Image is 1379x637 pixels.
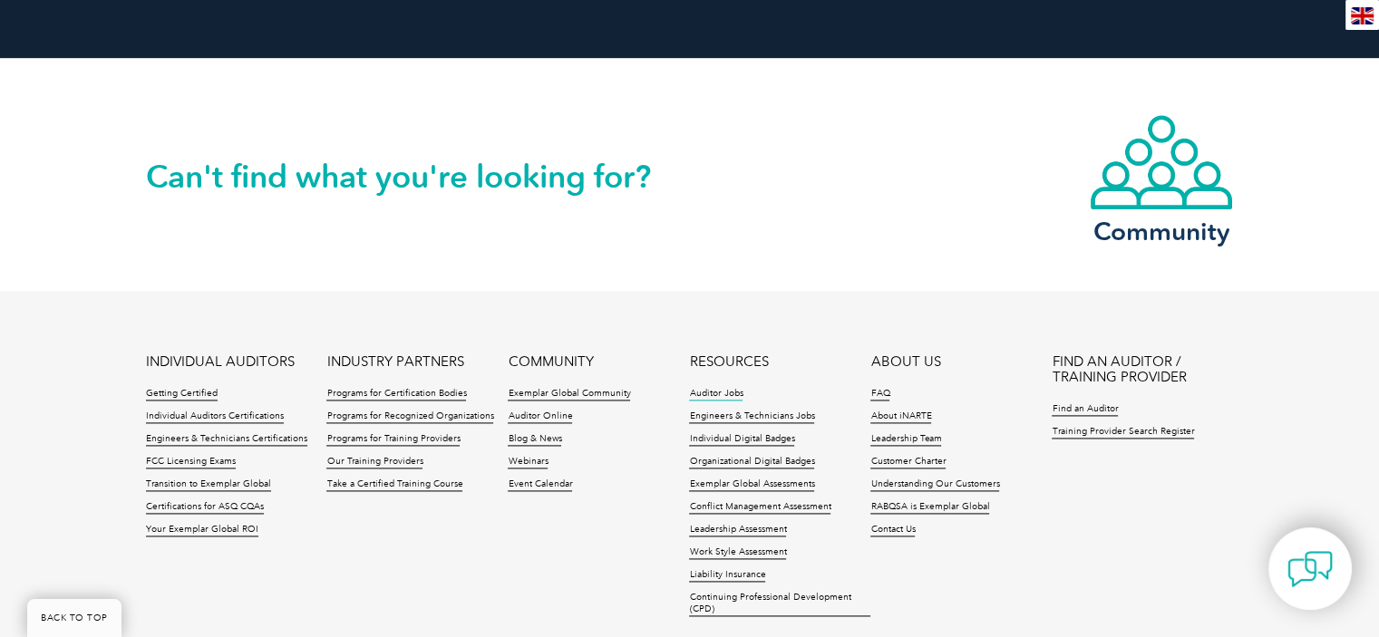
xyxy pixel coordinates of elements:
[1052,426,1194,439] a: Training Provider Search Register
[1089,113,1234,211] img: icon-community.webp
[1287,546,1333,592] img: contact-chat.png
[1351,7,1374,24] img: en
[508,388,630,401] a: Exemplar Global Community
[27,599,121,637] a: BACK TO TOP
[1089,113,1234,243] a: Community
[1089,220,1234,243] h3: Community
[326,354,463,370] a: INDUSTRY PARTNERS
[689,592,870,616] a: Continuing Professional Development (CPD)
[689,388,743,401] a: Auditor Jobs
[689,546,786,559] a: Work Style Assessment
[689,456,814,468] a: Organizational Digital Badges
[146,524,258,536] a: Your Exemplar Global ROI
[870,354,940,370] a: ABOUT US
[146,162,690,191] h2: Can't find what you're looking for?
[146,456,236,468] a: FCC Licensing Exams
[508,433,561,446] a: Blog & News
[326,456,422,468] a: Our Training Providers
[326,478,462,491] a: Take a Certified Training Course
[689,524,786,536] a: Leadership Assessment
[689,501,830,514] a: Conflict Management Assessment
[870,524,915,536] a: Contact Us
[146,388,218,401] a: Getting Certified
[1052,403,1118,416] a: Find an Auditor
[146,478,271,491] a: Transition to Exemplar Global
[689,354,768,370] a: RESOURCES
[870,501,989,514] a: RABQSA is Exemplar Global
[689,410,814,423] a: Engineers & Technicians Jobs
[508,478,572,491] a: Event Calendar
[146,501,264,514] a: Certifications for ASQ CQAs
[870,456,946,468] a: Customer Charter
[508,456,548,468] a: Webinars
[326,433,460,446] a: Programs for Training Providers
[689,433,794,446] a: Individual Digital Badges
[870,433,941,446] a: Leadership Team
[689,569,765,582] a: Liability Insurance
[146,433,307,446] a: Engineers & Technicians Certifications
[508,354,593,370] a: COMMUNITY
[870,410,931,423] a: About iNARTE
[508,410,572,423] a: Auditor Online
[326,388,466,401] a: Programs for Certification Bodies
[689,478,814,491] a: Exemplar Global Assessments
[870,388,889,401] a: FAQ
[1052,354,1233,385] a: FIND AN AUDITOR / TRAINING PROVIDER
[870,478,999,491] a: Understanding Our Customers
[326,410,493,423] a: Programs for Recognized Organizations
[146,354,295,370] a: INDIVIDUAL AUDITORS
[146,410,284,423] a: Individual Auditors Certifications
